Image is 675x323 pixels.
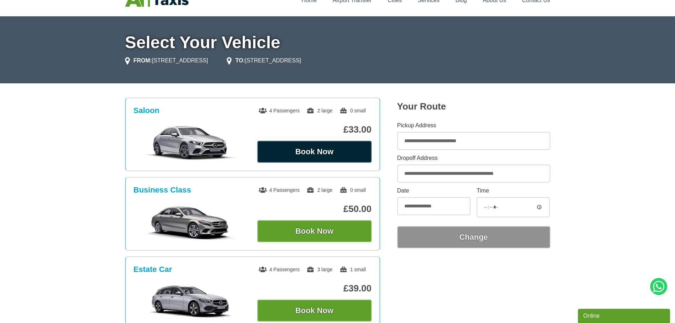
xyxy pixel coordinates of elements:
[257,141,372,163] button: Book Now
[397,123,550,128] label: Pickup Address
[339,267,366,272] span: 1 small
[477,188,550,194] label: Time
[125,34,550,51] h1: Select Your Vehicle
[259,267,300,272] span: 4 Passengers
[137,205,244,240] img: Business Class
[397,188,471,194] label: Date
[578,307,671,323] iframe: chat widget
[306,108,332,113] span: 2 large
[137,284,244,319] img: Estate Car
[125,56,208,65] li: [STREET_ADDRESS]
[397,101,550,112] h2: Your Route
[306,187,332,193] span: 2 large
[257,204,372,215] p: £50.00
[259,108,300,113] span: 4 Passengers
[397,226,550,248] button: Change
[339,108,366,113] span: 0 small
[259,187,300,193] span: 4 Passengers
[257,300,372,322] button: Book Now
[397,155,550,161] label: Dropoff Address
[235,57,245,63] strong: TO:
[134,106,159,115] h3: Saloon
[134,185,191,195] h3: Business Class
[306,267,332,272] span: 3 large
[134,265,172,274] h3: Estate Car
[137,125,244,161] img: Saloon
[257,283,372,294] p: £39.00
[257,124,372,135] p: £33.00
[257,220,372,242] button: Book Now
[227,56,301,65] li: [STREET_ADDRESS]
[339,187,366,193] span: 0 small
[134,57,152,63] strong: FROM:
